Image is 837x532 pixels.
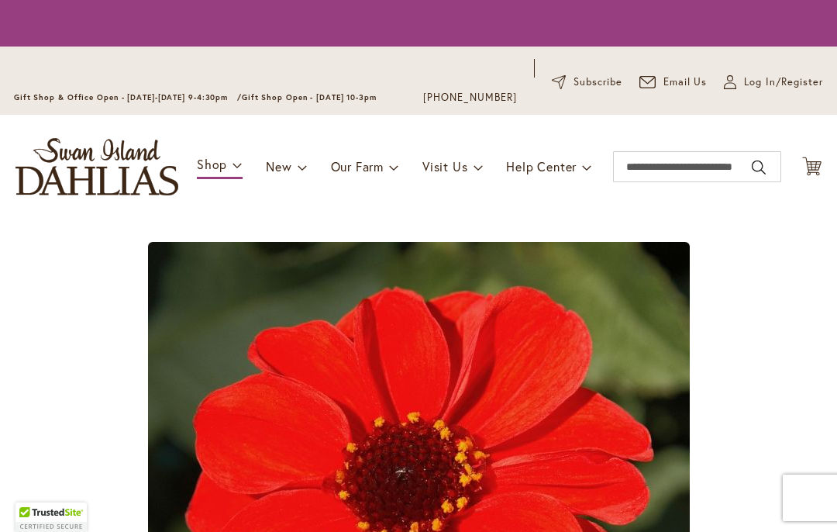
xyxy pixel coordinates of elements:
span: Our Farm [331,158,384,174]
span: Gift Shop & Office Open - [DATE]-[DATE] 9-4:30pm / [14,92,242,102]
span: Help Center [506,158,577,174]
a: Email Us [639,74,708,90]
button: Search [752,155,766,180]
span: Email Us [663,74,708,90]
span: New [266,158,291,174]
span: Subscribe [573,74,622,90]
a: Log In/Register [724,74,823,90]
span: Log In/Register [744,74,823,90]
iframe: Launch Accessibility Center [12,477,55,520]
span: Visit Us [422,158,467,174]
span: Shop [197,156,227,172]
a: Subscribe [552,74,622,90]
a: store logo [15,138,178,195]
span: Gift Shop Open - [DATE] 10-3pm [242,92,377,102]
a: [PHONE_NUMBER] [423,90,517,105]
